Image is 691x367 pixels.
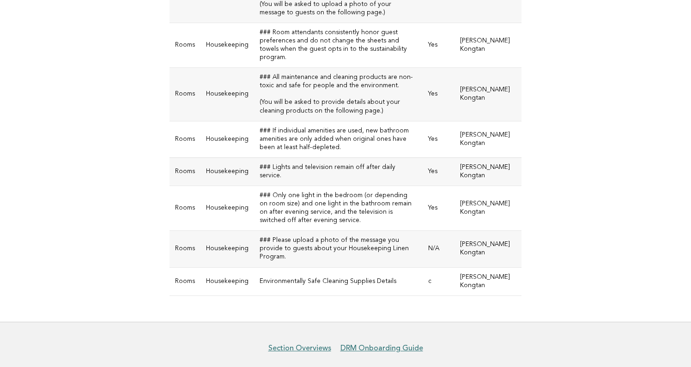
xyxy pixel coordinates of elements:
td: Housekeeping [200,68,254,121]
a: Section Overviews [268,343,331,353]
td: ### Please upload a photo of the message you provide to guests about your Housekeeping Linen Prog... [254,231,423,267]
td: [PERSON_NAME] Kongtan [455,23,521,67]
td: Rooms [170,121,200,157]
td: ### All maintenance and cleaning products are non-toxic and safe for people and the environment. ... [254,68,423,121]
td: Yes [423,157,455,186]
td: Environmentally Safe Cleaning Supplies Details [254,267,423,295]
td: [PERSON_NAME] Kongtan [455,157,521,186]
td: Rooms [170,267,200,295]
td: Rooms [170,68,200,121]
td: Housekeeping [200,186,254,230]
td: Housekeeping [200,231,254,267]
td: Yes [423,68,455,121]
a: DRM Onboarding Guide [340,343,423,353]
td: [PERSON_NAME] Kongtan [455,186,521,230]
td: [PERSON_NAME] Kongtan [455,267,521,295]
td: Yes [423,186,455,230]
td: Rooms [170,186,200,230]
td: [PERSON_NAME] Kongtan [455,68,521,121]
td: ### Only one light in the bedroom (or depending on room size) and one light in the bathroom remai... [254,186,423,230]
td: [PERSON_NAME] Kongtan [455,121,521,157]
td: N/A [423,231,455,267]
td: Housekeeping [200,157,254,186]
td: Yes [423,23,455,67]
td: Housekeeping [200,267,254,295]
td: ### Lights and television remain off after daily service. [254,157,423,186]
td: c [423,267,455,295]
td: Rooms [170,157,200,186]
td: [PERSON_NAME] Kongtan [455,231,521,267]
td: Yes [423,121,455,157]
td: Housekeeping [200,121,254,157]
td: Housekeeping [200,23,254,67]
td: Rooms [170,231,200,267]
td: Rooms [170,23,200,67]
td: ### If individual amenities are used, new bathroom amenities are only added when original ones ha... [254,121,423,157]
td: ### Room attendants consistently honor guest preferences and do not change the sheets and towels ... [254,23,423,67]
